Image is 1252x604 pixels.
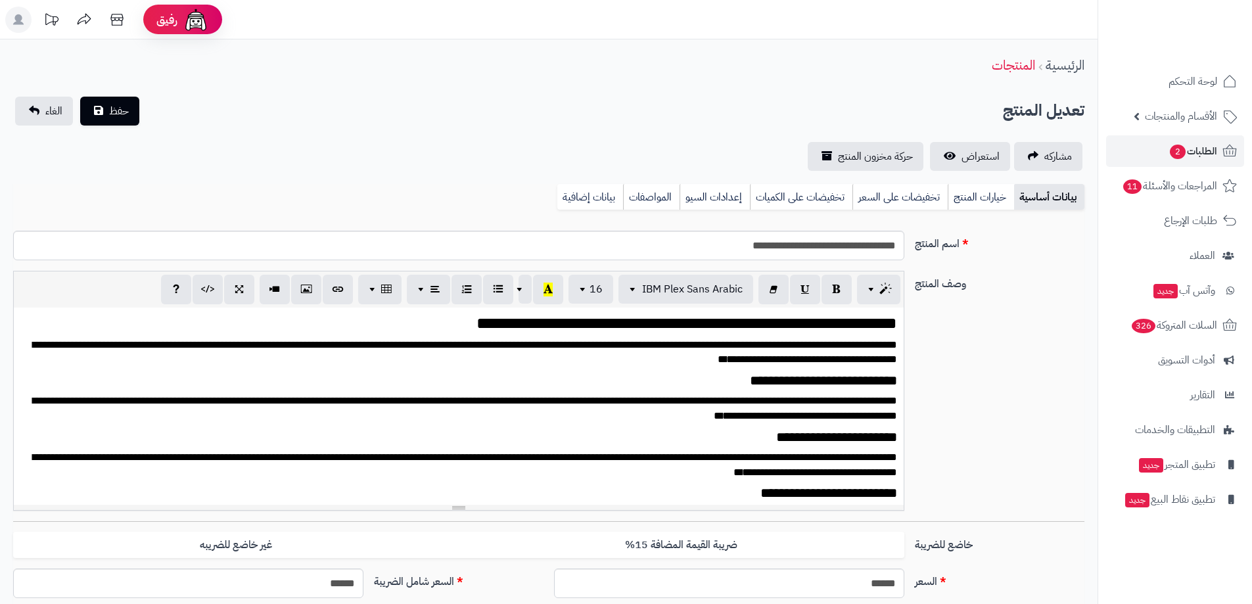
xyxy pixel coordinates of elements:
a: المراجعات والأسئلة11 [1106,170,1244,202]
span: جديد [1125,493,1149,507]
span: حفظ [109,103,129,119]
span: تطبيق نقاط البيع [1124,490,1215,509]
button: 16 [568,275,613,304]
label: ضريبة القيمة المضافة 15% [459,532,904,559]
a: استعراض [930,142,1010,171]
a: التطبيقات والخدمات [1106,414,1244,446]
a: تخفيضات على الكميات [750,184,852,210]
span: وآتس آب [1152,281,1215,300]
span: حركة مخزون المنتج [838,149,913,164]
span: التقارير [1190,386,1215,404]
button: IBM Plex Sans Arabic [618,275,753,304]
a: أدوات التسويق [1106,344,1244,376]
a: طلبات الإرجاع [1106,205,1244,237]
span: المراجعات والأسئلة [1122,177,1217,195]
span: طلبات الإرجاع [1164,212,1217,230]
span: 11 [1123,179,1142,194]
a: المنتجات [992,55,1035,75]
span: 16 [590,281,603,297]
a: تطبيق المتجرجديد [1106,449,1244,480]
span: جديد [1139,458,1163,473]
a: خيارات المنتج [948,184,1014,210]
label: السعر شامل الضريبة [369,569,549,590]
a: إعدادات السيو [680,184,750,210]
span: أدوات التسويق [1158,351,1215,369]
img: ai-face.png [183,7,209,33]
span: العملاء [1190,246,1215,265]
label: غير خاضع للضريبه [13,532,459,559]
a: الغاء [15,97,73,126]
span: لوحة التحكم [1169,72,1217,91]
span: التطبيقات والخدمات [1135,421,1215,439]
a: المواصفات [623,184,680,210]
span: IBM Plex Sans Arabic [642,281,743,297]
a: تطبيق نقاط البيعجديد [1106,484,1244,515]
span: مشاركه [1044,149,1072,164]
button: حفظ [80,97,139,126]
span: الأقسام والمنتجات [1145,107,1217,126]
span: الغاء [45,103,62,119]
a: حركة مخزون المنتج [808,142,923,171]
span: تطبيق المتجر [1138,455,1215,474]
a: تحديثات المنصة [35,7,68,36]
label: السعر [910,569,1090,590]
a: السلات المتروكة326 [1106,310,1244,341]
label: خاضع للضريبة [910,532,1090,553]
span: رفيق [156,12,177,28]
span: 2 [1170,145,1186,159]
label: اسم المنتج [910,231,1090,252]
a: تخفيضات على السعر [852,184,948,210]
label: وصف المنتج [910,271,1090,292]
span: جديد [1153,284,1178,298]
a: وآتس آبجديد [1106,275,1244,306]
span: الطلبات [1169,142,1217,160]
a: الطلبات2 [1106,135,1244,167]
span: 326 [1132,319,1155,333]
h2: تعديل المنتج [1003,97,1084,124]
a: لوحة التحكم [1106,66,1244,97]
a: بيانات إضافية [557,184,623,210]
span: استعراض [962,149,1000,164]
a: مشاركه [1014,142,1082,171]
a: العملاء [1106,240,1244,271]
a: التقارير [1106,379,1244,411]
a: الرئيسية [1046,55,1084,75]
a: بيانات أساسية [1014,184,1084,210]
span: السلات المتروكة [1130,316,1217,335]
